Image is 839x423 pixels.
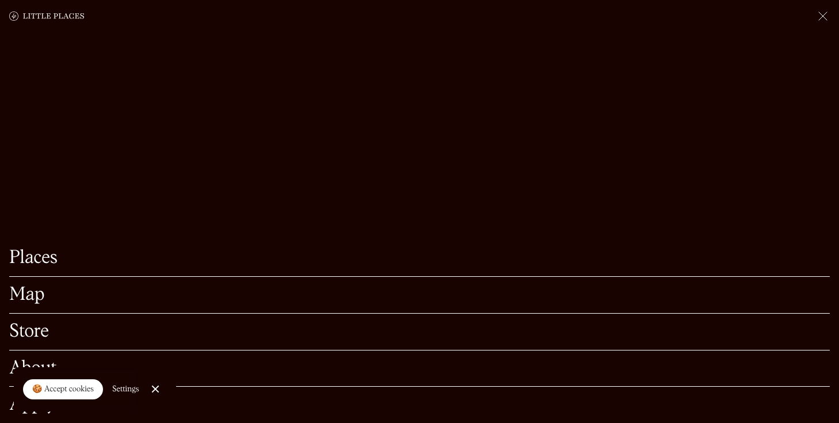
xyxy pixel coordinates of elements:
a: Places [9,249,830,267]
a: Map [9,286,830,304]
a: Close Cookie Popup [144,378,167,401]
a: Settings [112,376,139,402]
a: Apply [9,396,830,414]
a: About [9,360,830,378]
a: Store [9,323,830,341]
a: 🍪 Accept cookies [23,379,103,400]
div: Settings [112,385,139,393]
div: 🍪 Accept cookies [32,384,94,395]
